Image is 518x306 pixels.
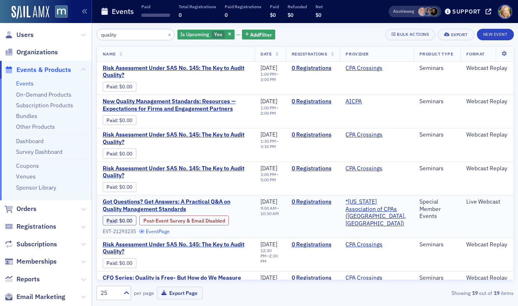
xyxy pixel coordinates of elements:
a: Paid [106,184,117,190]
span: *Maryland Association of CPAs (Timonium, MD) [345,198,407,227]
div: – [260,248,280,264]
time: 1:30 PM [260,138,276,144]
div: Paid: 0 - $0 [103,216,136,225]
span: Yes [214,31,222,37]
span: Orders [16,204,37,213]
span: CPA Crossings [345,241,397,248]
span: $0.00 [119,83,132,90]
div: Seminars [419,65,455,72]
span: Lauren McDonough [430,7,438,16]
span: Dee Sullivan [418,7,427,16]
a: Other Products [16,123,55,130]
span: CPA Crossings [345,274,397,282]
span: $0 [288,12,293,18]
a: Bundles [16,112,37,120]
span: New Quality Management Standards: Resources — Expectations for Firms and Engagement Partners [103,98,249,112]
button: AddFilter [242,30,276,40]
span: : [106,260,119,266]
span: 0 [225,12,228,18]
div: Paid: 0 - $0 [103,182,136,192]
a: Survey Dashboard [16,148,62,155]
div: Webcast Replay [466,165,507,172]
p: Refunded [288,4,307,9]
a: Events [16,80,34,87]
div: Paid: 0 - $0 [103,82,136,92]
input: Search… [97,29,175,40]
time: 1:00 PM [260,71,276,77]
a: CFO Series: Quality is Free- But How do We Measure the Cost? [103,274,249,289]
button: Export [438,29,474,40]
a: Events & Products [5,65,71,74]
button: New Event [477,29,514,40]
a: EventPage [139,228,170,234]
span: Registrations [16,222,56,231]
div: Seminars [419,165,455,172]
span: Risk Assessment Under SAS No. 145: The Key to Audit Quality? [103,65,249,79]
span: [DATE] [260,165,277,172]
a: *[US_STATE] Association of CPAs ([GEOGRAPHIC_DATA], [GEOGRAPHIC_DATA]) [345,198,407,227]
div: 25 [101,289,119,297]
span: Events & Products [16,65,71,74]
a: 0 Registrations [292,165,334,172]
span: : [106,83,119,90]
div: Webcast Replay [466,65,507,72]
div: Support [452,8,481,15]
img: SailAMX [55,5,68,18]
span: Add Filter [250,31,272,38]
div: – [260,172,280,183]
span: CPA Crossings [345,131,397,139]
a: Paid [106,151,117,157]
div: – [260,206,280,216]
div: Webcast Replay [466,98,507,105]
a: SailAMX [12,6,49,19]
div: Seminars [419,241,455,248]
span: CPA Crossings [345,165,397,172]
div: – [260,105,280,116]
a: Subscriptions [5,240,57,249]
a: Email Marketing [5,292,65,301]
a: Organizations [5,48,58,57]
span: [DATE] [260,198,277,205]
h1: Events [112,7,134,16]
div: Paid: 0 - $0 [103,258,136,268]
a: Paid [106,218,117,224]
a: Venues [16,173,36,180]
a: Paid [106,260,117,266]
div: Paid: 0 - $0 [103,148,136,158]
time: 3:00 PM [260,76,276,82]
button: × [166,30,173,38]
span: ‌ [141,14,170,17]
time: 2:00 PM [260,110,276,116]
div: Bulk Actions [397,32,429,37]
time: 3:00 PM [260,172,276,177]
div: Webcast Replay [466,131,507,139]
div: EVT-21293235 [103,228,136,234]
a: On-Demand Products [16,91,71,98]
a: Risk Assessment Under SAS No. 145: The Key to Audit Quality? [103,165,249,179]
span: $0.00 [119,260,132,266]
div: Paid: 0 - $0 [103,115,136,125]
a: 0 Registrations [292,65,334,72]
a: Dashboard [16,137,44,145]
time: 3:30 PM [260,144,276,149]
a: CPA Crossings [345,274,382,282]
time: 12:30 PM [260,248,272,259]
div: Post-Event Survey [139,216,229,225]
div: Seminars [419,131,455,139]
div: Seminars [419,274,455,282]
span: Viewing [393,9,414,14]
span: Email Marketing [16,292,65,301]
span: Product Type [419,51,453,57]
span: : [106,117,119,123]
span: Reports [16,275,40,284]
a: 0 Registrations [292,131,334,139]
a: Users [5,30,34,39]
span: $0.00 [119,218,132,224]
label: per page [134,289,154,297]
a: 0 Registrations [292,98,334,105]
a: Reports [5,275,40,284]
a: Paid [106,117,117,123]
div: Special Member Events [419,198,455,220]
